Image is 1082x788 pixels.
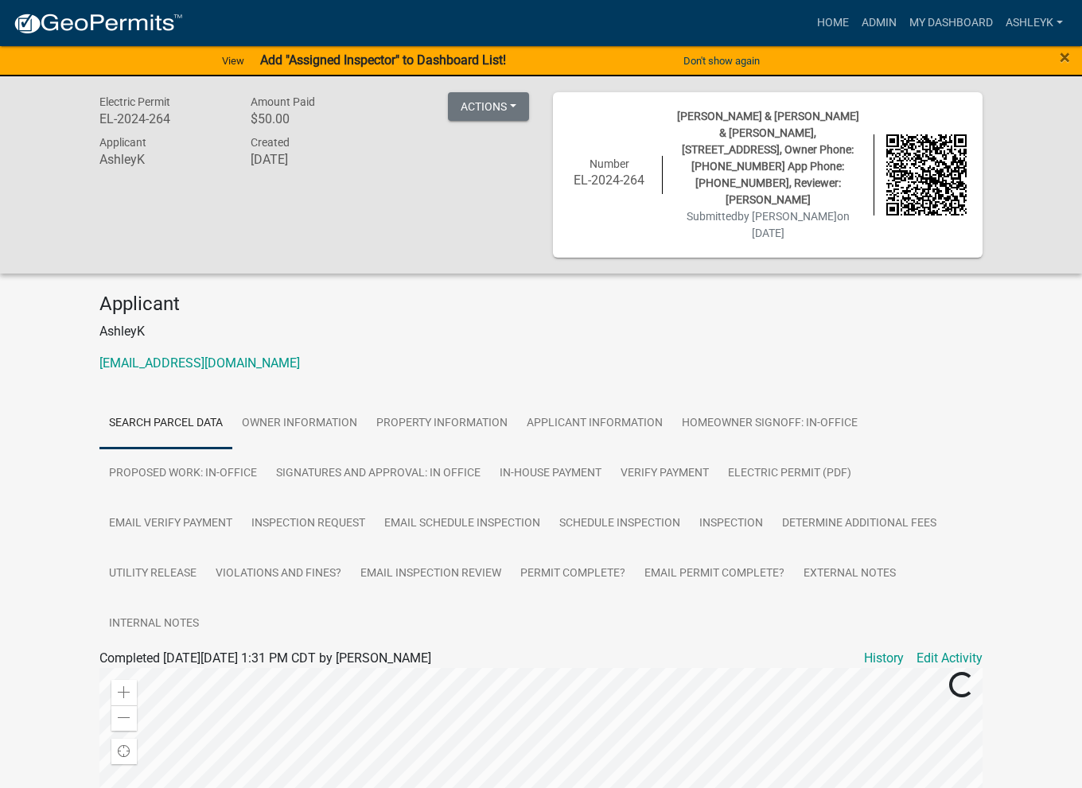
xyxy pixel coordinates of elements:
[687,210,850,239] span: Submitted on [DATE]
[917,649,983,668] a: Edit Activity
[260,52,506,68] strong: Add "Assigned Inspector" to Dashboard List!
[550,499,690,549] a: Schedule Inspection
[773,499,946,549] a: Determine Additional Fees
[611,448,718,499] a: Verify Payment
[738,210,837,223] span: by [PERSON_NAME]
[811,8,855,38] a: Home
[517,398,672,449] a: Applicant Information
[111,739,137,764] div: Find my location
[375,499,550,549] a: Email Schedule Inspection
[251,152,378,167] h6: [DATE]
[99,136,146,149] span: Applicant
[855,8,903,38] a: Admin
[99,322,983,341] p: AshleyK
[242,499,375,549] a: Inspection Request
[690,499,773,549] a: Inspection
[718,448,861,499] a: Electric Permit (PDF)
[635,549,794,600] a: Email Permit Complete?
[99,293,983,316] h4: Applicant
[251,95,315,108] span: Amount Paid
[99,152,227,167] h6: AshleyK
[111,680,137,705] div: Zoom in
[99,355,300,371] a: [EMAIL_ADDRESS][DOMAIN_NAME]
[490,448,611,499] a: In-house payment
[232,398,367,449] a: Owner Information
[99,398,232,449] a: Search Parcel Data
[448,92,529,121] button: Actions
[677,110,859,206] span: [PERSON_NAME] & [PERSON_NAME] & [PERSON_NAME], [STREET_ADDRESS], Owner Phone: [PHONE_NUMBER] App ...
[864,649,904,668] a: History
[511,549,635,600] a: Permit Complete?
[903,8,999,38] a: My Dashboard
[99,650,431,666] span: Completed [DATE][DATE] 1:31 PM CDT by [PERSON_NAME]
[1060,46,1070,68] span: ×
[1060,48,1070,67] button: Close
[99,549,206,600] a: Utility Release
[206,549,351,600] a: Violations and fines?
[794,549,905,600] a: External Notes
[111,705,137,731] div: Zoom out
[367,398,517,449] a: Property Information
[99,95,170,108] span: Electric Permit
[251,111,378,126] h6: $50.00
[267,448,490,499] a: Signatures and Approval: In Office
[677,48,766,74] button: Don't show again
[590,157,629,170] span: Number
[569,173,650,188] h6: EL-2024-264
[216,48,251,74] a: View
[99,599,208,650] a: Internal Notes
[99,448,267,499] a: Proposed Work: In-Office
[999,8,1069,38] a: AshleyK
[251,136,290,149] span: Created
[886,134,967,215] img: QR code
[351,549,511,600] a: Email Inspection Review
[99,499,242,549] a: Email Verify Payment
[99,111,227,126] h6: EL-2024-264
[672,398,867,449] a: Homeowner Signoff: In-Office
